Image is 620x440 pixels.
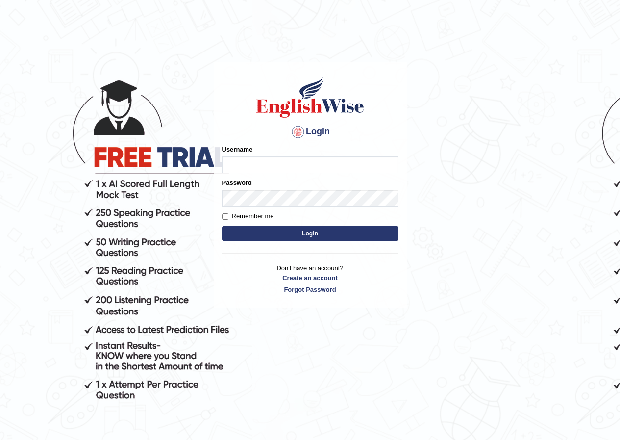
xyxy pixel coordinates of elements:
[254,75,366,119] img: Logo of English Wise sign in for intelligent practice with AI
[222,211,274,221] label: Remember me
[222,226,398,241] button: Login
[222,285,398,294] a: Forgot Password
[222,145,253,154] label: Username
[222,124,398,140] h4: Login
[222,178,252,187] label: Password
[222,213,228,220] input: Remember me
[222,263,398,294] p: Don't have an account?
[222,273,398,283] a: Create an account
